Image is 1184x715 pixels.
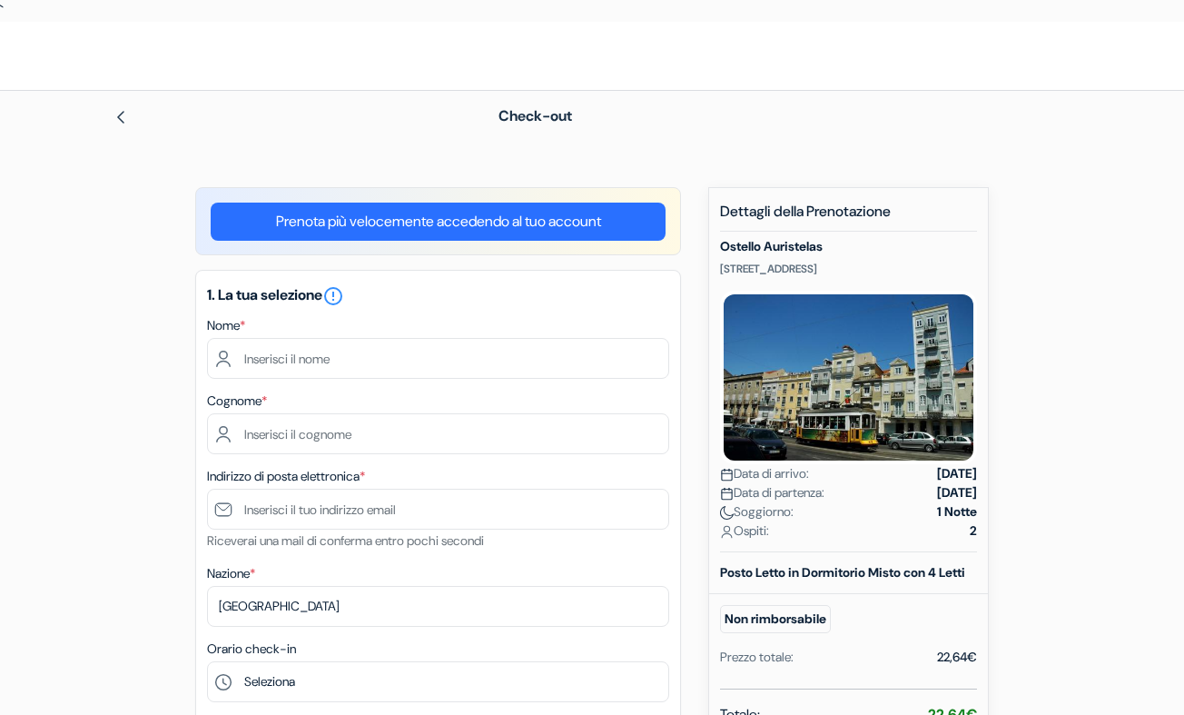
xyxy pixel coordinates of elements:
[207,467,365,486] label: Indirizzo di posta elettronica
[937,502,977,521] strong: 1 Notte
[720,468,734,482] img: calendar.svg
[720,605,831,633] small: Non rimborsabile
[720,502,794,521] span: Soggiorno:
[720,464,809,483] span: Data di arrivo:
[207,640,296,659] label: Orario check-in
[22,40,249,72] img: OstelliDellaGioventu.com
[207,338,669,379] input: Inserisci il nome
[937,464,977,483] strong: [DATE]
[720,506,734,520] img: moon.svg
[207,285,669,307] h5: 1. La tua selezione
[720,648,794,667] div: Prezzo totale:
[720,487,734,501] img: calendar.svg
[207,413,669,454] input: Inserisci il cognome
[970,521,977,541] strong: 2
[720,525,734,539] img: user_icon.svg
[211,203,666,241] a: Prenota più velocemente accedendo al tuo account
[207,316,245,335] label: Nome
[720,564,965,581] b: Posto Letto in Dormitorio Misto con 4 Letti
[720,203,977,232] h5: Dettagli della Prenotazione
[207,564,255,583] label: Nazione
[207,489,669,530] input: Inserisci il tuo indirizzo email
[207,532,484,549] small: Riceverai una mail di conferma entro pochi secondi
[720,262,977,276] p: [STREET_ADDRESS]
[322,285,344,307] i: error_outline
[207,392,267,411] label: Cognome
[498,106,572,125] span: Check-out
[113,110,128,124] img: left_arrow.svg
[937,483,977,502] strong: [DATE]
[720,483,824,502] span: Data di partenza:
[322,285,344,304] a: error_outline
[720,521,769,541] span: Ospiti:
[720,239,977,254] h5: Ostello Auristelas
[937,648,977,667] div: 22,64€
